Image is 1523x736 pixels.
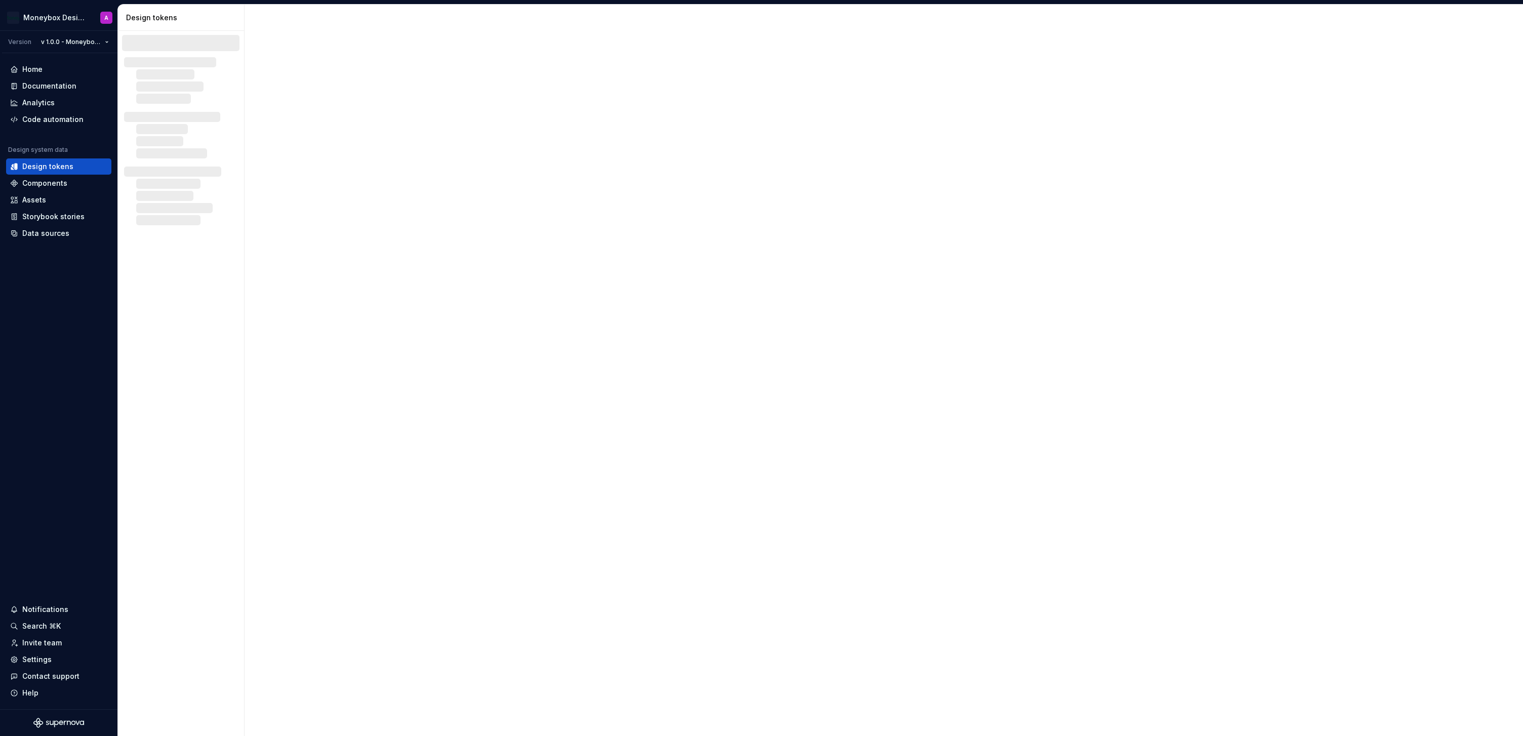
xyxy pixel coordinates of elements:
[6,192,111,208] a: Assets
[6,209,111,225] a: Storybook stories
[6,618,111,634] button: Search ⌘K
[7,12,19,24] img: c17557e8-ebdc-49e2-ab9e-7487adcf6d53.png
[6,111,111,128] a: Code automation
[6,601,111,618] button: Notifications
[22,671,79,681] div: Contact support
[22,688,38,698] div: Help
[22,64,43,74] div: Home
[22,81,76,91] div: Documentation
[33,718,84,728] svg: Supernova Logo
[6,635,111,651] a: Invite team
[22,655,52,665] div: Settings
[6,61,111,77] a: Home
[22,638,62,648] div: Invite team
[22,212,85,222] div: Storybook stories
[22,114,84,125] div: Code automation
[6,668,111,684] button: Contact support
[8,38,31,46] div: Version
[6,651,111,668] a: Settings
[6,78,111,94] a: Documentation
[22,195,46,205] div: Assets
[126,13,240,23] div: Design tokens
[2,7,115,28] button: Moneybox Design SystemA
[23,13,88,23] div: Moneybox Design System
[22,98,55,108] div: Analytics
[6,175,111,191] a: Components
[22,228,69,238] div: Data sources
[22,621,61,631] div: Search ⌘K
[104,14,108,22] div: A
[6,685,111,701] button: Help
[22,604,68,615] div: Notifications
[8,146,68,154] div: Design system data
[41,38,101,46] span: v 1.0.0 - Moneybox Design System
[22,161,73,172] div: Design tokens
[6,225,111,241] a: Data sources
[6,95,111,111] a: Analytics
[6,158,111,175] a: Design tokens
[36,35,113,49] button: v 1.0.0 - Moneybox Design System
[22,178,67,188] div: Components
